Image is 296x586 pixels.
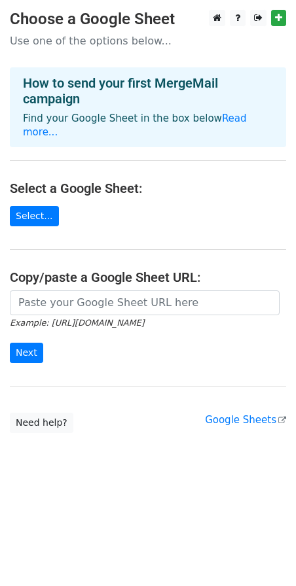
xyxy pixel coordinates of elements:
p: Use one of the options below... [10,34,286,48]
h4: How to send your first MergeMail campaign [23,75,273,107]
a: Select... [10,206,59,226]
h4: Copy/paste a Google Sheet URL: [10,269,286,285]
input: Next [10,343,43,363]
input: Paste your Google Sheet URL here [10,290,280,315]
p: Find your Google Sheet in the box below [23,112,273,139]
a: Google Sheets [205,414,286,426]
a: Need help? [10,413,73,433]
a: Read more... [23,112,247,138]
h3: Choose a Google Sheet [10,10,286,29]
small: Example: [URL][DOMAIN_NAME] [10,318,144,328]
h4: Select a Google Sheet: [10,181,286,196]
